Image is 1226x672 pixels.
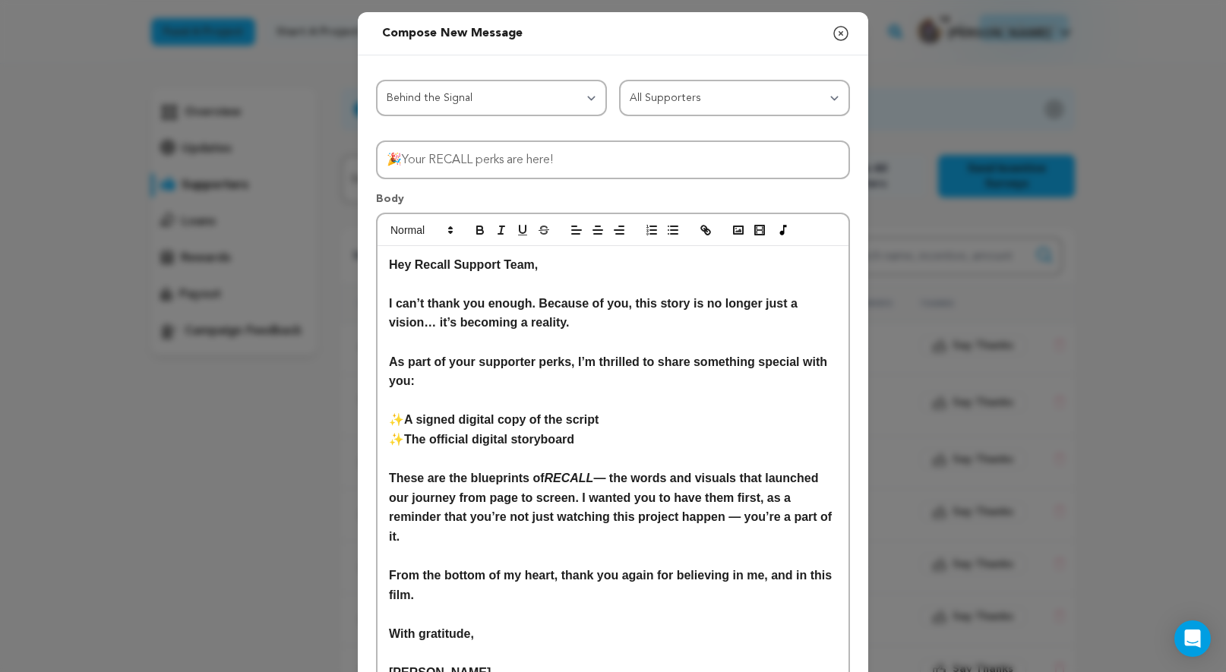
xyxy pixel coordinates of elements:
strong: The official digital storyboard [404,433,574,446]
em: RECALL [544,472,593,484]
strong: These are the blueprints of — the words and visuals that launched our journey from page to screen... [389,472,836,543]
strong: As part of your supporter perks, I’m thrilled to share something special with you: [389,355,830,388]
p: Body [376,191,850,213]
strong: Hey Recall Support Team, [389,258,538,271]
div: Open Intercom Messenger [1174,620,1211,657]
p: ✨ [389,430,837,450]
strong: With gratitude, [389,627,474,640]
strong: From the bottom of my heart, thank you again for believing in me, and in this film. [389,569,836,601]
strong: I can’t thank you enough. Because of you, this story is no longer just a vision… it’s becoming a ... [389,297,801,330]
p: ✨ [389,410,837,430]
div: Compose New Message [382,24,523,43]
strong: A signed digital copy of the script [404,413,599,426]
input: Subject [376,140,850,179]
